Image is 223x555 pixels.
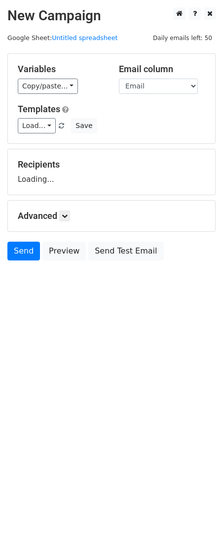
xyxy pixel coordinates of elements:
a: Templates [18,104,60,114]
a: Send [7,242,40,260]
div: Loading... [18,159,205,185]
h5: Email column [119,64,205,75]
h5: Variables [18,64,104,75]
small: Google Sheet: [7,34,118,42]
h5: Advanced [18,211,205,221]
a: Preview [42,242,86,260]
a: Send Test Email [88,242,163,260]
a: Daily emails left: 50 [149,34,216,42]
a: Copy/paste... [18,79,78,94]
span: Daily emails left: 50 [149,33,216,43]
h5: Recipients [18,159,205,170]
h2: New Campaign [7,7,216,24]
button: Save [71,118,97,133]
a: Untitled spreadsheet [52,34,117,42]
a: Load... [18,118,56,133]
